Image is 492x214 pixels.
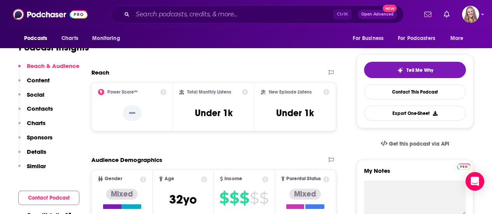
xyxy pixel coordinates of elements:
p: Reach & Audience [27,62,79,70]
span: More [450,33,464,44]
span: Parental Status [286,176,321,181]
p: Social [27,91,44,98]
span: For Business [353,33,383,44]
h2: Reach [91,69,109,76]
div: Mixed [289,189,321,200]
a: Pro website [457,162,471,170]
p: Similar [27,162,46,170]
a: Contact This Podcast [364,84,466,99]
button: Similar [18,162,46,177]
span: Podcasts [24,33,47,44]
p: Charts [27,119,46,127]
button: open menu [445,31,473,46]
span: $ [259,192,268,204]
label: My Notes [364,167,466,181]
button: Contacts [18,105,53,119]
button: open menu [393,31,446,46]
span: New [383,5,397,12]
span: Monitoring [92,33,120,44]
input: Search podcasts, credits, & more... [133,8,333,21]
button: Reach & Audience [18,62,79,77]
button: Open AdvancedNew [358,10,397,19]
button: open menu [19,31,57,46]
h2: Audience Demographics [91,156,162,164]
span: Get this podcast via API [389,141,449,147]
span: Age [165,176,174,181]
span: $ [250,192,259,204]
a: Get this podcast via API [375,134,455,153]
span: Tell Me Why [406,67,433,73]
span: Income [224,176,242,181]
h2: Power Score™ [107,89,138,95]
h2: New Episode Listens [269,89,312,95]
p: Details [27,148,46,155]
img: Podchaser Pro [457,164,471,170]
button: Sponsors [18,134,53,148]
a: Show notifications dropdown [441,8,453,21]
h3: Under 1k [276,107,314,119]
button: Charts [18,119,46,134]
span: $ [229,192,239,204]
div: Search podcasts, credits, & more... [111,5,404,23]
img: Podchaser - Follow, Share and Rate Podcasts [13,7,88,22]
img: User Profile [462,6,479,23]
button: Show profile menu [462,6,479,23]
button: Export One-Sheet [364,106,466,121]
span: Charts [61,33,78,44]
span: $ [219,192,229,204]
h3: Under 1k [195,107,233,119]
button: open menu [347,31,393,46]
button: Contact Podcast [18,191,79,205]
span: Open Advanced [361,12,394,16]
span: Ctrl K [333,9,352,19]
p: -- [123,105,142,121]
span: Logged in as KirstinPitchPR [462,6,479,23]
a: Charts [56,31,83,46]
span: 32 yo [169,192,197,207]
button: Details [18,148,46,162]
div: Open Intercom Messenger [466,172,484,191]
p: Contacts [27,105,53,112]
div: Mixed [106,189,138,200]
button: tell me why sparkleTell Me Why [364,62,466,78]
button: open menu [87,31,130,46]
h2: Total Monthly Listens [187,89,231,95]
span: Gender [105,176,122,181]
p: Content [27,77,50,84]
span: For Podcasters [398,33,435,44]
a: Show notifications dropdown [421,8,434,21]
p: Sponsors [27,134,53,141]
button: Content [18,77,50,91]
img: tell me why sparkle [397,67,403,73]
button: Social [18,91,44,105]
span: $ [240,192,249,204]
